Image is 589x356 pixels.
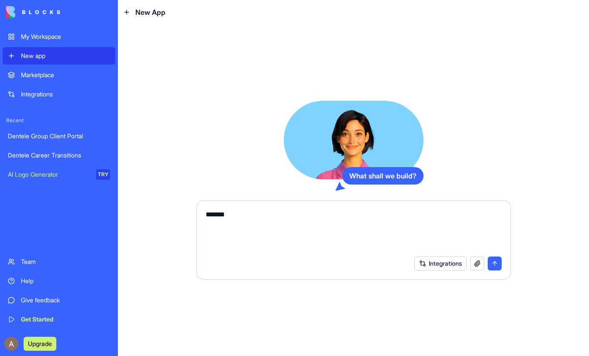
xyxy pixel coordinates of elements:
[21,90,110,99] div: Integrations
[21,257,110,266] div: Team
[21,296,110,305] div: Give feedback
[4,337,18,351] img: ACg8ocJV6D3_6rN2XWQ9gC4Su6cEn1tsy63u5_3HgxpMOOOGh7gtYg=s96-c
[6,6,60,18] img: logo
[3,117,115,124] span: Recent
[414,257,467,270] button: Integrations
[3,166,115,183] a: AI Logo GeneratorTRY
[3,291,115,309] a: Give feedback
[21,71,110,79] div: Marketplace
[8,170,90,179] div: AI Logo Generator
[96,169,110,180] div: TRY
[3,253,115,270] a: Team
[3,311,115,328] a: Get Started
[21,277,110,285] div: Help
[8,132,110,140] div: Dentele Group Client Portal
[8,151,110,160] div: Dentele Career Transitions
[3,66,115,84] a: Marketplace
[21,51,110,60] div: New app
[24,339,56,348] a: Upgrade
[3,127,115,145] a: Dentele Group Client Portal
[3,28,115,45] a: My Workspace
[21,315,110,324] div: Get Started
[21,32,110,41] div: My Workspace
[3,147,115,164] a: Dentele Career Transitions
[3,272,115,290] a: Help
[24,337,56,351] button: Upgrade
[3,47,115,65] a: New app
[342,167,424,185] div: What shall we build?
[3,86,115,103] a: Integrations
[135,7,165,17] span: New App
